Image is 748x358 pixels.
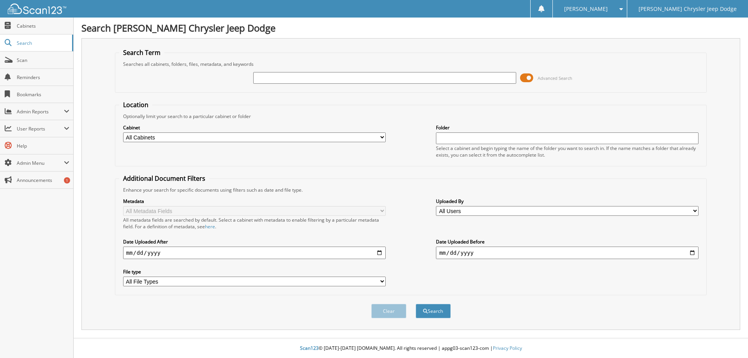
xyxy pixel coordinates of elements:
[17,23,69,29] span: Cabinets
[17,125,64,132] span: User Reports
[436,124,699,131] label: Folder
[123,268,386,275] label: File type
[74,339,748,358] div: © [DATE]-[DATE] [DOMAIN_NAME]. All rights reserved | appg03-scan123-com |
[81,21,740,34] h1: Search [PERSON_NAME] Chrysler Jeep Dodge
[123,198,386,205] label: Metadata
[564,7,608,11] span: [PERSON_NAME]
[416,304,451,318] button: Search
[119,61,703,67] div: Searches all cabinets, folders, files, metadata, and keywords
[300,345,319,351] span: Scan123
[64,177,70,183] div: 1
[123,124,386,131] label: Cabinet
[123,217,386,230] div: All metadata fields are searched by default. Select a cabinet with metadata to enable filtering b...
[436,247,699,259] input: end
[17,74,69,81] span: Reminders
[17,143,69,149] span: Help
[436,238,699,245] label: Date Uploaded Before
[205,223,215,230] a: here
[17,108,64,115] span: Admin Reports
[119,113,703,120] div: Optionally limit your search to a particular cabinet or folder
[17,57,69,63] span: Scan
[538,75,572,81] span: Advanced Search
[436,145,699,158] div: Select a cabinet and begin typing the name of the folder you want to search in. If the name match...
[17,160,64,166] span: Admin Menu
[119,48,164,57] legend: Search Term
[123,238,386,245] label: Date Uploaded After
[17,91,69,98] span: Bookmarks
[639,7,737,11] span: [PERSON_NAME] Chrysler Jeep Dodge
[17,40,68,46] span: Search
[123,247,386,259] input: start
[119,101,152,109] legend: Location
[119,187,703,193] div: Enhance your search for specific documents using filters such as date and file type.
[436,198,699,205] label: Uploaded By
[8,4,66,14] img: scan123-logo-white.svg
[371,304,406,318] button: Clear
[119,174,209,183] legend: Additional Document Filters
[493,345,522,351] a: Privacy Policy
[17,177,69,183] span: Announcements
